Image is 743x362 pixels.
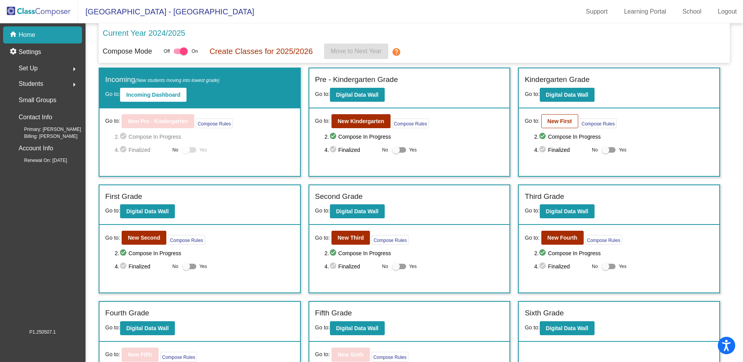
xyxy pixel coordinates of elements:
[331,48,382,54] span: Move to Next Year
[103,27,185,39] p: Current Year 2024/2025
[331,231,370,245] button: New Third
[126,92,180,98] b: Incoming Dashboard
[119,249,129,258] mat-icon: check_circle
[619,145,626,155] span: Yes
[315,324,330,331] span: Go to:
[525,117,539,125] span: Go to:
[676,5,708,18] a: School
[78,5,254,18] span: [GEOGRAPHIC_DATA] - [GEOGRAPHIC_DATA]
[540,88,595,102] button: Digital Data Wall
[391,47,401,57] mat-icon: help
[315,207,330,214] span: Go to:
[540,204,595,218] button: Digital Data Wall
[103,46,152,57] p: Compose Mode
[329,249,338,258] mat-icon: check_circle
[70,64,79,74] mat-icon: arrow_right
[324,145,378,155] span: 4. Finalized
[592,263,598,270] span: No
[315,350,330,359] span: Go to:
[525,308,563,319] label: Sixth Grade
[12,133,77,140] span: Billing: [PERSON_NAME]
[338,352,364,358] b: New Sixth
[115,145,168,155] span: 4. Finalized
[122,114,194,128] button: New Pre - Kindergarten
[534,132,713,141] span: 2. Compose In Progress
[12,157,67,164] span: Renewal On: [DATE]
[539,145,548,155] mat-icon: check_circle
[392,118,429,128] button: Compose Rules
[120,204,175,218] button: Digital Data Wall
[546,92,588,98] b: Digital Data Wall
[105,308,149,319] label: Fourth Grade
[580,118,617,128] button: Compose Rules
[19,112,52,123] p: Contact Info
[315,191,363,202] label: Second Grade
[105,324,120,331] span: Go to:
[619,262,626,271] span: Yes
[128,352,152,358] b: New Fifth
[338,235,364,241] b: New Third
[329,132,338,141] mat-icon: check_circle
[173,146,178,153] span: No
[330,204,385,218] button: Digital Data Wall
[128,118,188,124] b: New Pre - Kindergarten
[540,321,595,335] button: Digital Data Wall
[580,5,614,18] a: Support
[371,352,408,362] button: Compose Rules
[525,234,539,242] span: Go to:
[618,5,673,18] a: Learning Portal
[525,207,539,214] span: Go to:
[315,234,330,242] span: Go to:
[9,30,19,40] mat-icon: home
[126,325,169,331] b: Digital Data Wall
[135,78,220,83] span: (New students moving into lowest grade)
[173,263,178,270] span: No
[192,48,198,55] span: On
[525,324,539,331] span: Go to:
[534,145,588,155] span: 4. Finalized
[122,231,166,245] button: New Second
[336,92,378,98] b: Digital Data Wall
[164,48,170,55] span: Off
[546,325,588,331] b: Digital Data Wall
[119,262,129,271] mat-icon: check_circle
[105,191,142,202] label: First Grade
[122,348,159,362] button: New Fifth
[382,146,388,153] span: No
[712,5,743,18] a: Logout
[331,348,370,362] button: New Sixth
[115,249,294,258] span: 2. Compose In Progress
[541,231,584,245] button: New Fourth
[539,249,548,258] mat-icon: check_circle
[315,308,352,319] label: Fifth Grade
[209,45,313,57] p: Create Classes for 2025/2026
[371,235,408,245] button: Compose Rules
[105,74,220,85] label: Incoming
[19,47,41,57] p: Settings
[548,235,577,241] b: New Fourth
[19,78,43,89] span: Students
[196,118,233,128] button: Compose Rules
[324,44,388,59] button: Move to Next Year
[315,117,330,125] span: Go to:
[324,262,378,271] span: 4. Finalized
[336,325,378,331] b: Digital Data Wall
[315,74,398,85] label: Pre - Kindergarten Grade
[331,114,391,128] button: New Kindergarten
[409,145,417,155] span: Yes
[105,91,120,97] span: Go to:
[338,118,384,124] b: New Kindergarten
[19,63,38,74] span: Set Up
[315,91,330,97] span: Go to:
[525,91,539,97] span: Go to:
[105,117,120,125] span: Go to:
[119,145,129,155] mat-icon: check_circle
[539,262,548,271] mat-icon: check_circle
[105,234,120,242] span: Go to:
[119,132,129,141] mat-icon: check_circle
[546,208,588,214] b: Digital Data Wall
[105,350,120,359] span: Go to:
[19,30,35,40] p: Home
[534,262,588,271] span: 4. Finalized
[409,262,417,271] span: Yes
